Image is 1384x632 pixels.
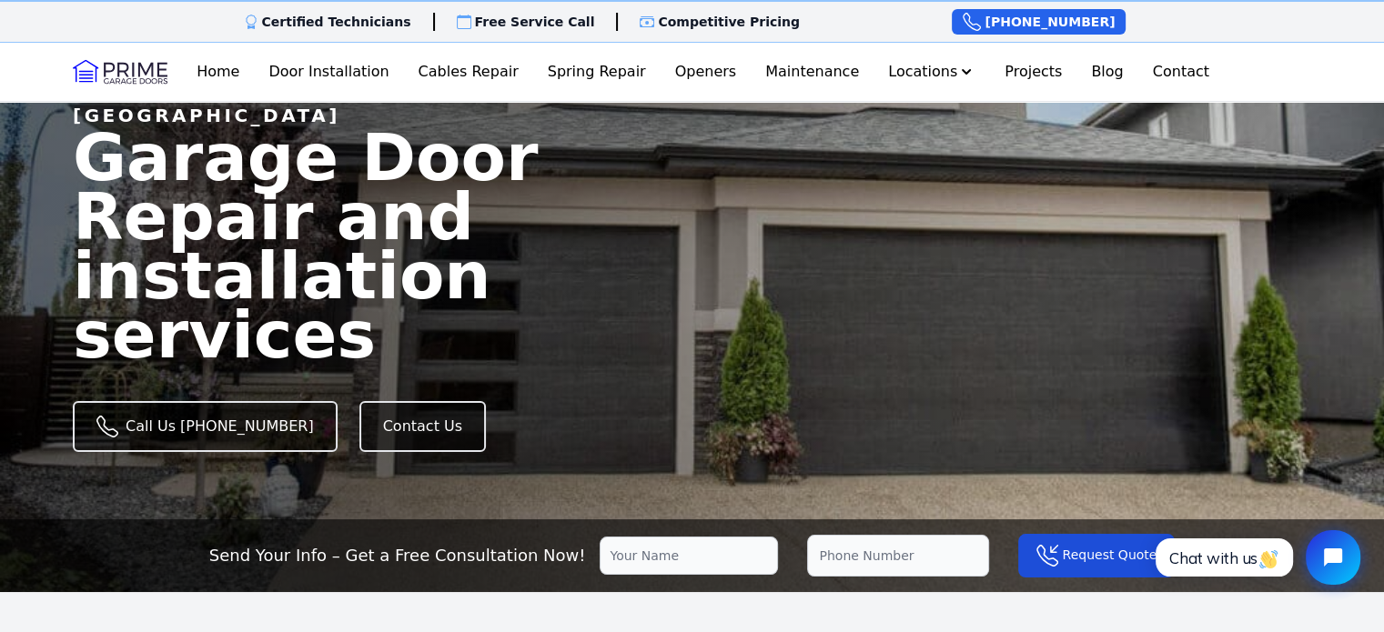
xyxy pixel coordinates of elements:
[1146,54,1217,90] a: Contact
[73,77,597,128] p: #1 Garage Doors Services in [GEOGRAPHIC_DATA]
[359,401,486,452] a: Contact Us
[952,9,1126,35] a: [PHONE_NUMBER]
[1018,534,1175,577] button: Request Quote
[658,13,800,31] p: Competitive Pricing
[758,54,866,90] a: Maintenance
[73,119,538,372] span: Garage Door Repair and installation services
[261,54,396,90] a: Door Installation
[1136,515,1376,600] iframe: Tidio Chat
[881,54,983,90] button: Locations
[411,54,526,90] a: Cables Repair
[189,54,247,90] a: Home
[262,13,411,31] p: Certified Technicians
[73,401,338,452] a: Call Us [PHONE_NUMBER]
[997,54,1069,90] a: Projects
[807,535,989,577] input: Phone Number
[540,54,653,90] a: Spring Repair
[668,54,744,90] a: Openers
[209,543,586,568] p: Send Your Info – Get a Free Consultation Now!
[73,57,167,86] img: Logo
[1084,54,1130,90] a: Blog
[475,13,595,31] p: Free Service Call
[600,537,778,575] input: Your Name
